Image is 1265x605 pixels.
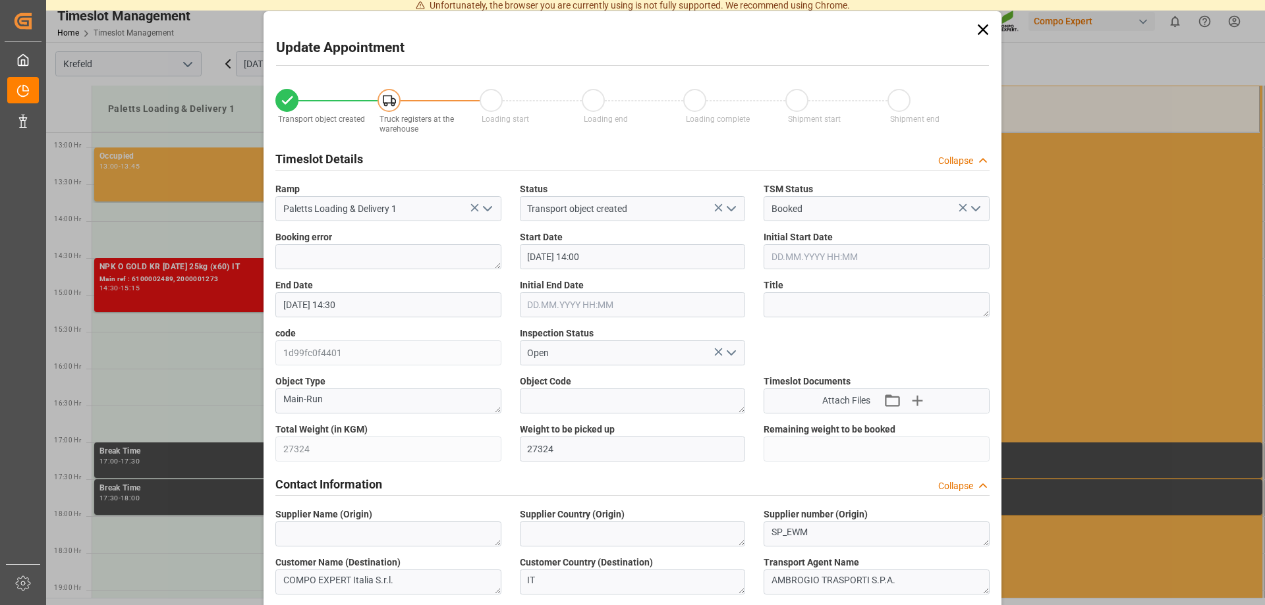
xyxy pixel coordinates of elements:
span: Object Type [275,375,325,388]
textarea: IT [520,569,746,594]
span: Supplier Country (Origin) [520,508,625,521]
span: Customer Country (Destination) [520,556,653,569]
textarea: SP_EWM [764,521,990,546]
span: Total Weight (in KGM) [275,423,368,436]
button: open menu [476,199,496,219]
span: Timeslot Documents [764,375,851,388]
span: Weight to be picked up [520,423,615,436]
h2: Update Appointment [276,38,405,59]
span: Inspection Status [520,327,594,340]
span: TSM Status [764,182,813,196]
span: Object Code [520,375,571,388]
button: open menu [965,199,984,219]
span: Transport Agent Name [764,556,859,569]
span: Remaining weight to be booked [764,423,895,436]
span: Transport object created [278,115,365,124]
input: DD.MM.YYYY HH:MM [764,244,990,269]
span: code [275,327,296,340]
button: open menu [721,199,741,219]
span: Shipment start [788,115,841,124]
span: Initial End Date [520,278,584,292]
span: Loading end [584,115,628,124]
span: Loading start [482,115,529,124]
span: Shipment end [890,115,940,124]
span: Booking error [275,230,332,244]
span: Ramp [275,182,300,196]
span: Supplier number (Origin) [764,508,868,521]
h2: Timeslot Details [275,150,363,168]
span: Truck registers at the warehouse [379,115,454,134]
textarea: AMBROGIO TRASPORTI S.P.A. [764,569,990,594]
input: DD.MM.YYYY HH:MM [520,292,746,317]
button: open menu [721,343,741,363]
h2: Contact Information [275,475,382,493]
span: Attach Files [822,394,870,408]
span: Status [520,182,548,196]
div: Collapse [938,154,973,168]
textarea: Main-Run [275,388,501,413]
div: Collapse [938,479,973,493]
span: Start Date [520,230,563,244]
textarea: COMPO EXPERT Italia S.r.l. [275,569,501,594]
input: DD.MM.YYYY HH:MM [275,292,501,317]
span: End Date [275,278,313,292]
span: Initial Start Date [764,230,833,244]
span: Supplier Name (Origin) [275,508,372,521]
span: Loading complete [686,115,750,124]
input: Type to search/select [520,196,746,221]
input: Type to search/select [275,196,501,221]
span: Customer Name (Destination) [275,556,401,569]
input: DD.MM.YYYY HH:MM [520,244,746,269]
span: Title [764,278,783,292]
